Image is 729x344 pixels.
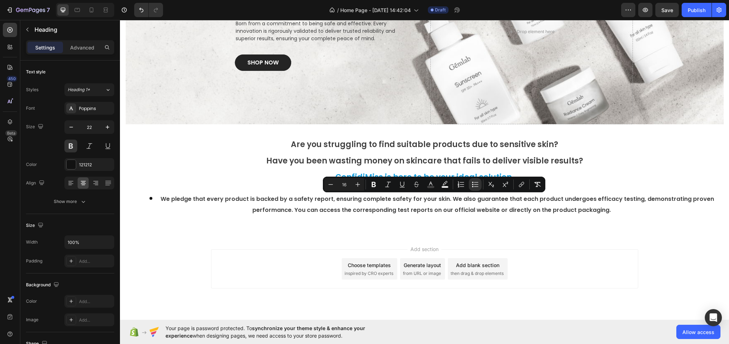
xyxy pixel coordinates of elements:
a: SHOP NOW [115,35,171,51]
span: Heading 1* [68,87,90,93]
button: Save [655,3,679,17]
div: Add blank section [336,241,379,249]
div: Padding [26,258,42,264]
button: Heading 1* [64,83,114,96]
span: Allow access [682,328,714,336]
p: ⁠⁠⁠⁠⁠⁠⁠ [1,133,608,148]
button: Show more [26,195,114,208]
div: Text style [26,69,46,75]
div: Undo/Redo [134,3,163,17]
span: Have you been wasting money on skincare that fails to deliver visible results? [146,135,463,146]
div: Color [26,298,37,304]
span: Add section [288,225,321,233]
div: Color [26,161,37,168]
div: Choose templates [228,241,271,249]
p: Heading [35,25,111,34]
div: 450 [7,76,17,82]
input: Auto [65,236,114,249]
span: ConfidiMiss is here to be your ideal solution. [215,152,394,163]
p: 7 [47,6,50,14]
div: Image [26,317,38,323]
button: Publish [682,3,712,17]
button: Allow access [676,325,720,339]
span: Are you struggling to find suitable products due to sensitive skin? [171,119,438,130]
div: Align [26,178,46,188]
div: Beta [5,130,17,136]
div: Width [26,239,38,245]
div: Open Intercom Messenger [705,309,722,326]
div: Add... [79,317,112,323]
p: SHOP NOW [127,38,159,47]
span: synchronize your theme style & enhance your experience [166,325,365,339]
div: Editor contextual toolbar [323,177,545,192]
span: / [337,6,339,14]
p: Settings [35,44,55,51]
div: Publish [688,6,706,14]
span: We pledge that every product is backed by a safety report, ensuring complete safety for your skin... [41,175,594,194]
p: ⁠⁠⁠⁠⁠⁠⁠ [1,116,608,131]
div: Drop element here [397,9,435,15]
div: Add... [79,298,112,305]
div: Generate layout [284,241,321,249]
span: then drag & drop elements [331,250,384,257]
div: Add... [79,258,112,265]
button: 7 [3,3,53,17]
div: Styles [26,87,38,93]
span: Draft [435,7,446,13]
li: ⁠⁠⁠⁠⁠⁠⁠ [15,173,608,195]
div: Font [26,105,35,111]
div: 121212 [79,162,112,168]
span: Save [661,7,673,13]
p: Advanced [70,44,94,51]
div: Size [26,221,45,230]
div: Background [26,280,61,290]
span: Your page is password protected. To when designing pages, we need access to your store password. [166,324,393,339]
div: Size [26,122,45,132]
span: from URL or image [283,250,321,257]
span: Home Page - [DATE] 14:42:04 [340,6,411,14]
span: inspired by CRO experts [225,250,273,257]
div: Poppins [79,105,112,112]
div: Show more [54,198,87,205]
iframe: Design area [120,20,729,320]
